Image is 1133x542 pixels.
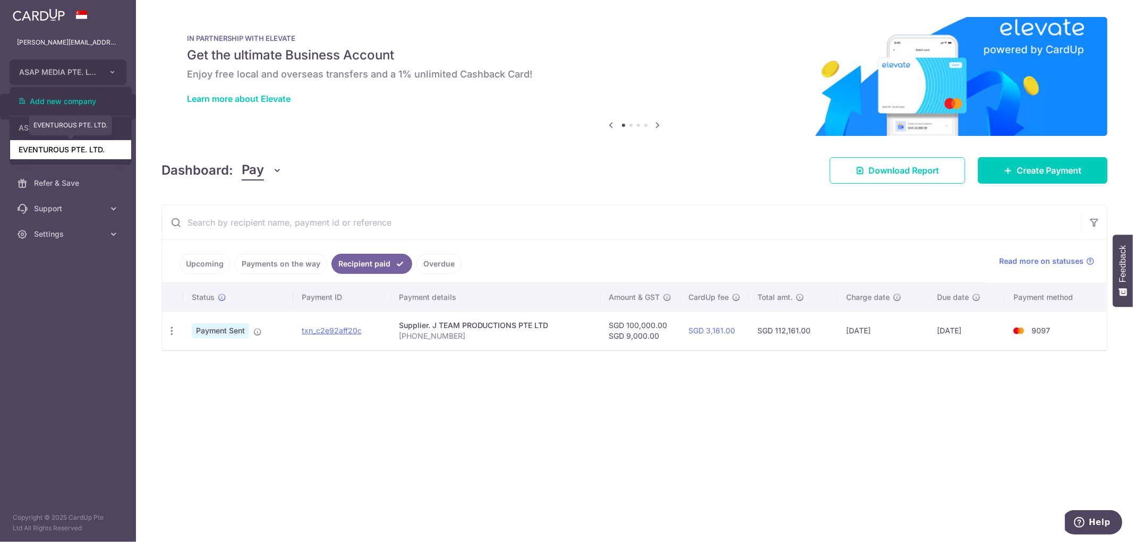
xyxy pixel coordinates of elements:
span: Create Payment [1017,164,1081,177]
a: Add new company [10,92,131,111]
iframe: Opens a widget where you can find more information [1065,510,1122,537]
span: Amount & GST [609,292,660,303]
button: Feedback - Show survey [1113,235,1133,307]
a: Payments on the way [235,254,327,274]
span: Charge date [846,292,890,303]
h6: Enjoy free local and overseas transfers and a 1% unlimited Cashback Card! [187,68,1082,81]
td: [DATE] [838,311,928,350]
button: Pay [242,160,283,180]
a: Learn more about Elevate [187,93,291,104]
img: Bank Card [1008,324,1029,337]
p: [PERSON_NAME][EMAIL_ADDRESS][DOMAIN_NAME] [17,37,119,48]
th: Payment details [390,283,601,311]
th: Payment ID [293,283,390,311]
a: txn_c2e92aff20c [302,326,362,335]
div: EVENTUROUS PTE. LTD. [29,115,112,135]
p: [PHONE_NUMBER] [399,331,592,341]
span: Settings [34,229,104,239]
td: [DATE] [929,311,1006,350]
span: CardUp fee [689,292,729,303]
th: Payment method [1005,283,1107,311]
a: Recipient paid [331,254,412,274]
span: ASAP MEDIA PTE. LTD. [19,67,98,78]
button: ASAP MEDIA PTE. LTD. [10,59,126,85]
a: EVENTUROUS PTE. LTD. [10,140,131,159]
span: Read more on statuses [999,256,1084,266]
span: Total amt. [758,292,793,303]
span: Feedback [1118,245,1128,282]
td: SGD 100,000.00 SGD 9,000.00 [601,311,680,350]
h5: Get the ultimate Business Account [187,47,1082,64]
a: ASAP MEDIA PTE. LTD. [10,118,131,137]
span: Support [34,203,104,214]
span: Status [192,292,215,303]
a: Overdue [416,254,462,274]
span: Download Report [868,164,939,177]
div: Supplier. J TEAM PRODUCTIONS PTE LTD [399,320,592,331]
img: CardUp [13,8,65,21]
td: SGD 112,161.00 [749,311,838,350]
input: Search by recipient name, payment id or reference [162,205,1081,239]
h4: Dashboard: [161,161,233,180]
a: Create Payment [978,157,1108,184]
a: Download Report [830,157,965,184]
span: Refer & Save [34,178,104,188]
ul: ASAP MEDIA PTE. LTD. [10,87,132,165]
span: Payment Sent [192,323,249,338]
span: Pay [242,160,264,180]
a: Read more on statuses [999,256,1094,266]
span: 9097 [1032,326,1050,335]
span: Due date [938,292,969,303]
img: Renovation banner [161,17,1108,136]
p: IN PARTNERSHIP WITH ELEVATE [187,34,1082,42]
a: SGD 3,161.00 [689,326,736,335]
a: Upcoming [179,254,231,274]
